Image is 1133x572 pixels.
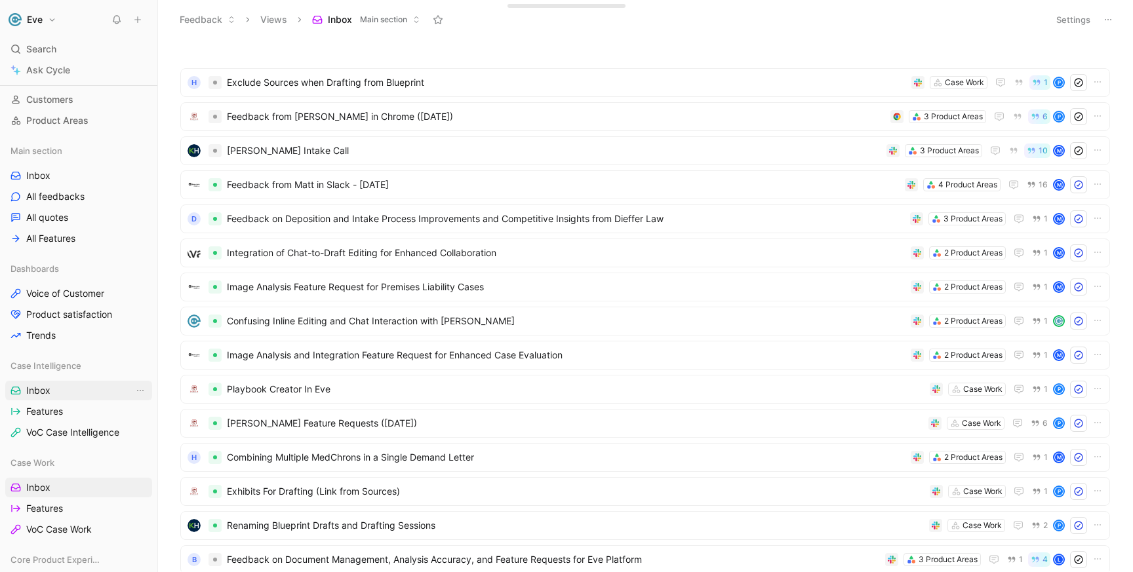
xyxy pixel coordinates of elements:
[5,60,152,80] a: Ask Cycle
[180,68,1110,97] a: HExclude Sources when Drafting from BlueprintCase Work1P
[1054,419,1063,428] div: P
[227,347,905,363] span: Image Analysis and Integration Feature Request for Enhanced Case Evaluation
[5,453,152,539] div: Case WorkInboxFeaturesVoC Case Work
[5,284,152,303] a: Voice of Customer
[188,553,201,566] div: B
[306,10,426,29] button: InboxMain section
[1043,113,1048,121] span: 6
[962,417,1001,430] div: Case Work
[1044,351,1048,359] span: 1
[27,14,43,26] h1: Eve
[180,170,1110,199] a: logoFeedback from Matt in Slack - [DATE]4 Product Areas16M
[188,76,201,89] div: H
[1029,246,1050,260] button: 1
[26,62,70,78] span: Ask Cycle
[188,178,201,191] img: logo
[5,90,152,109] a: Customers
[1039,181,1048,189] span: 16
[188,110,201,123] img: logo
[328,13,352,26] span: Inbox
[26,384,50,397] span: Inbox
[188,349,201,362] img: logo
[180,443,1110,472] a: HCombining Multiple MedChrons in a Single Demand Letter2 Product Areas1M
[180,341,1110,370] a: logoImage Analysis and Integration Feature Request for Enhanced Case Evaluation2 Product Areas1M
[180,204,1110,233] a: DFeedback on Deposition and Intake Process Improvements and Competitive Insights from Dieffer Law...
[924,110,983,123] div: 3 Product Areas
[944,451,1003,464] div: 2 Product Areas
[1029,484,1050,499] button: 1
[188,383,201,396] img: logo
[1044,487,1048,495] span: 1
[26,114,89,127] span: Product Areas
[5,141,152,248] div: Main sectionInboxAll feedbacksAll quotesAll Features
[227,518,924,533] span: Renaming Blueprint Drafts and Drafting Sessions
[1044,283,1048,291] span: 1
[26,232,75,245] span: All Features
[134,384,147,397] button: View actions
[188,417,201,430] img: logo
[5,141,152,161] div: Main section
[1028,109,1050,124] button: 6
[1054,555,1063,564] div: L
[180,273,1110,301] a: logoImage Analysis Feature Request for Premises Liability Cases2 Product Areas1M
[5,229,152,248] a: All Features
[1054,78,1063,87] div: P
[5,259,152,345] div: DashboardsVoice of CustomerProduct satisfactionTrends
[1028,552,1050,567] button: 4
[180,102,1110,131] a: logoFeedback from [PERSON_NAME] in Chrome ([DATE])3 Product Areas6P
[5,187,152,206] a: All feedbacks
[26,41,56,57] span: Search
[180,136,1110,165] a: logo[PERSON_NAME] Intake Call3 Product Areas10M
[26,211,68,224] span: All quotes
[5,381,152,400] a: InboxView actions
[5,208,152,227] a: All quotes
[1054,351,1063,360] div: M
[227,177,900,193] span: Feedback from Matt in Slack - [DATE]
[1029,382,1050,396] button: 1
[1043,556,1048,563] span: 4
[944,246,1003,259] div: 2 Product Areas
[5,259,152,278] div: Dashboards
[227,75,906,90] span: Exclude Sources when Drafting from Blueprint
[180,511,1110,540] a: logoRenaming Blueprint Drafts and Drafting SessionsCase Work2P
[188,519,201,532] img: logo
[920,144,979,157] div: 3 Product Areas
[227,245,905,261] span: Integration of Chat-to-Draft Editing for Enhanced Collaboration
[1054,385,1063,394] div: P
[5,305,152,324] a: Product satisfaction
[26,169,50,182] span: Inbox
[254,10,293,29] button: Views
[1054,112,1063,121] div: P
[1054,214,1063,223] div: M
[5,550,152,569] div: Core Product Experience
[180,238,1110,267] a: logoIntegration of Chat-to-Draft Editing for Enhanced Collaboration2 Product Areas1M
[5,356,152,375] div: Case Intelligence
[963,519,1002,532] div: Case Work
[227,484,924,499] span: Exhibits For Drafting (Link from Sources)
[10,456,54,469] span: Case Work
[944,280,1003,294] div: 2 Product Areas
[180,307,1110,335] a: logoConfusing Inline Editing and Chat Interaction with [PERSON_NAME]2 Product Areas1avatar
[180,375,1110,404] a: logoPlaybook Creator In EveCase Work1P
[1039,147,1048,155] span: 10
[1029,348,1050,362] button: 1
[26,481,50,494] span: Inbox
[1029,314,1050,328] button: 1
[26,329,56,342] span: Trends
[5,402,152,421] a: Features
[227,313,905,329] span: Confusing Inline Editing and Chat Interaction with [PERSON_NAME]
[5,326,152,345] a: Trends
[180,409,1110,438] a: logo[PERSON_NAME] Feature Requests ([DATE])Case Work6P
[1029,75,1050,90] button: 1
[5,478,152,497] a: Inbox
[5,356,152,442] div: Case IntelligenceInboxView actionsFeaturesVoC Case Intelligence
[227,211,905,227] span: Feedback on Deposition and Intake Process Improvements and Competitive Insights from Dieffer Law
[1044,385,1048,393] span: 1
[1029,518,1050,533] button: 2
[938,178,997,191] div: 4 Product Areas
[1029,450,1050,465] button: 1
[945,76,984,89] div: Case Work
[1044,317,1048,325] span: 1
[1054,180,1063,189] div: M
[188,212,201,225] div: D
